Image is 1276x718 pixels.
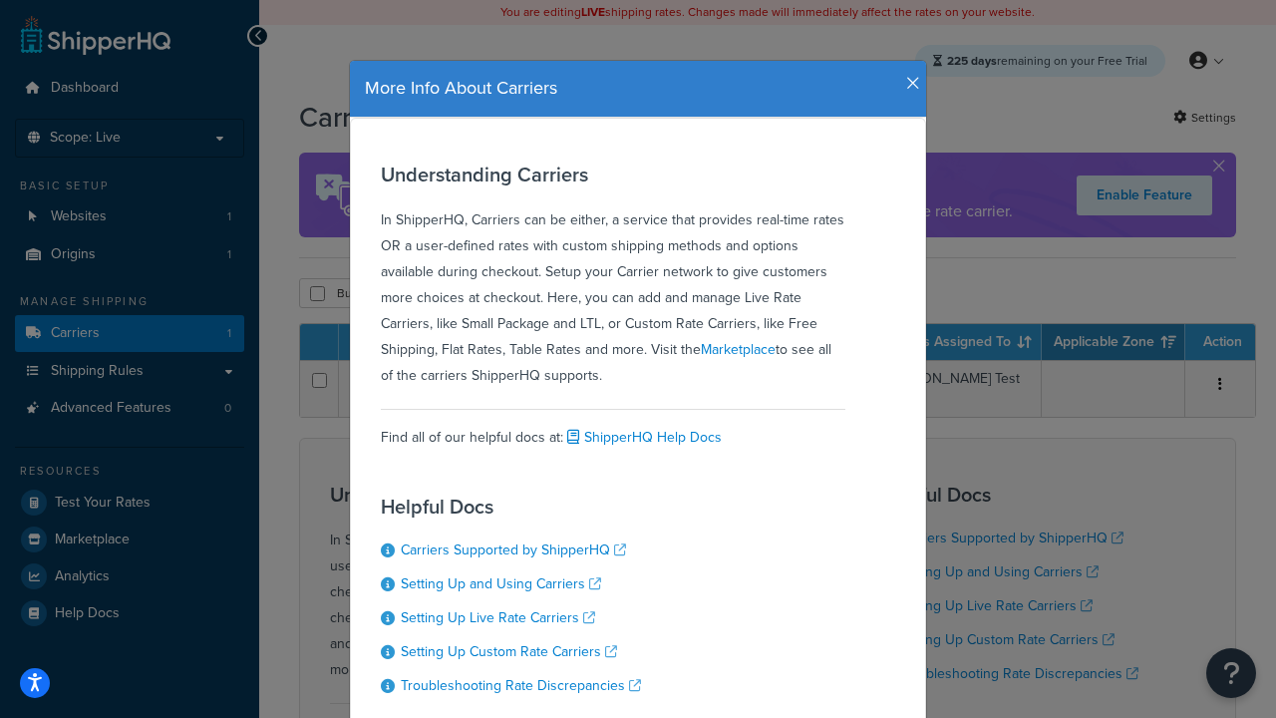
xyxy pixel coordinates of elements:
div: In ShipperHQ, Carriers can be either, a service that provides real-time rates OR a user-defined r... [381,164,845,389]
h3: Helpful Docs [381,496,641,518]
a: ShipperHQ Help Docs [563,427,722,448]
a: Setting Up Custom Rate Carriers [401,641,617,662]
a: Troubleshooting Rate Discrepancies [401,675,641,696]
a: Marketplace [701,339,776,360]
div: Find all of our helpful docs at: [381,409,845,451]
h3: Understanding Carriers [381,164,845,185]
a: Setting Up Live Rate Carriers [401,607,595,628]
a: Setting Up and Using Carriers [401,573,601,594]
a: Carriers Supported by ShipperHQ [401,539,626,560]
h4: More Info About Carriers [365,76,911,102]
